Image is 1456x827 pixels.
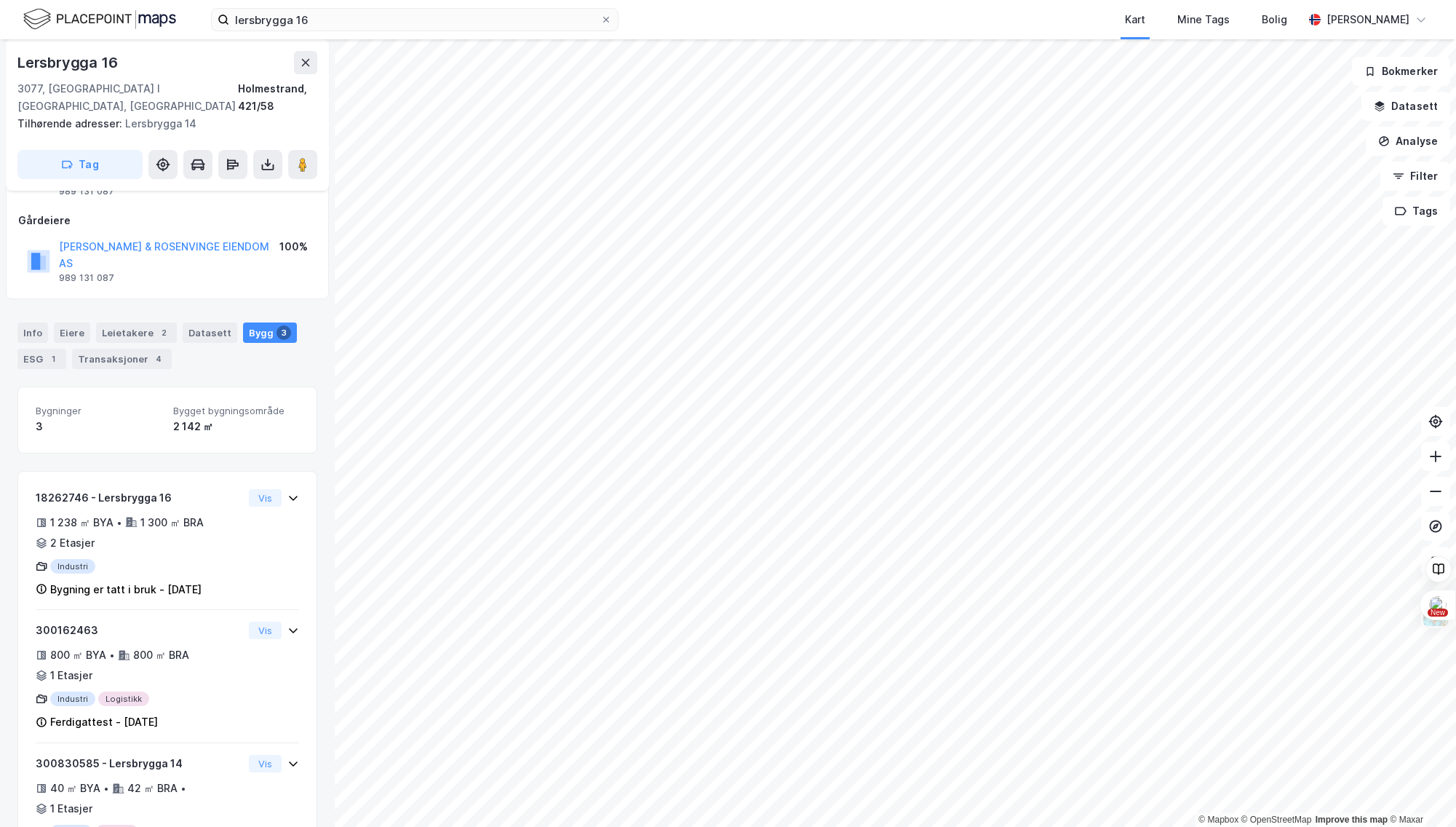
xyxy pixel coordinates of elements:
div: 1 Etasjer [50,667,92,684]
div: Leietakere [96,323,177,343]
div: 3 [36,418,162,435]
div: 989 131 087 [59,186,114,197]
div: • [116,517,122,529]
div: ESG [17,349,66,369]
div: 1 [46,352,60,366]
div: 3077, [GEOGRAPHIC_DATA] I [GEOGRAPHIC_DATA], [GEOGRAPHIC_DATA] [17,80,238,115]
a: Mapbox [1198,815,1238,825]
div: 2 Etasjer [50,534,95,552]
div: Lersbrygga 16 [17,51,120,74]
div: 18262746 - Lersbrygga 16 [36,489,243,507]
button: Bokmerker [1352,57,1450,86]
img: logo.f888ab2527a4732fd821a326f86c7f29.svg [23,7,176,32]
a: OpenStreetMap [1241,815,1312,825]
iframe: Chat Widget [1383,757,1456,827]
div: Holmestrand, 421/58 [238,80,317,115]
span: Bygninger [36,405,162,417]
div: Bygning er tatt i bruk - [DATE] [50,581,202,598]
div: Bygg [243,323,297,343]
div: Datasett [183,323,237,343]
div: • [103,783,109,794]
div: 4 [151,352,166,366]
div: Transaksjoner [72,349,172,369]
button: Vis [249,622,282,639]
a: Improve this map [1316,815,1388,825]
div: Lersbrygga 14 [17,115,306,132]
div: 3 [277,325,291,340]
div: Info [17,323,48,343]
div: [PERSON_NAME] [1326,11,1409,28]
div: Ferdigattest - [DATE] [50,713,158,731]
div: Kontrollprogram for chat [1383,757,1456,827]
button: Vis [249,489,282,507]
div: Eiere [54,323,90,343]
div: 300830585 - Lersbrygga 14 [36,755,243,772]
div: 1 238 ㎡ BYA [50,514,114,531]
div: 1 Etasjer [50,800,92,818]
span: Tilhørende adresser: [17,117,125,130]
button: Tags [1383,197,1450,226]
div: Kart [1125,11,1145,28]
input: Søk på adresse, matrikkel, gårdeiere, leietakere eller personer [229,9,600,31]
div: 42 ㎡ BRA [127,780,178,797]
button: Datasett [1361,92,1450,121]
button: Tag [17,150,143,179]
button: Filter [1380,162,1450,191]
button: Vis [249,755,282,772]
button: Analyse [1366,127,1450,156]
div: 2 142 ㎡ [173,418,299,435]
span: Bygget bygningsområde [173,405,299,417]
div: Mine Tags [1177,11,1230,28]
div: • [109,649,115,661]
div: 1 300 ㎡ BRA [140,514,204,531]
div: 100% [279,238,308,256]
div: 2 [156,325,171,340]
div: Gårdeiere [18,212,317,229]
div: Bolig [1262,11,1287,28]
div: 300162463 [36,622,243,639]
div: 800 ㎡ BYA [50,646,106,664]
div: • [180,783,186,794]
div: 800 ㎡ BRA [133,646,189,664]
div: 989 131 087 [59,272,114,284]
div: 40 ㎡ BYA [50,780,100,797]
